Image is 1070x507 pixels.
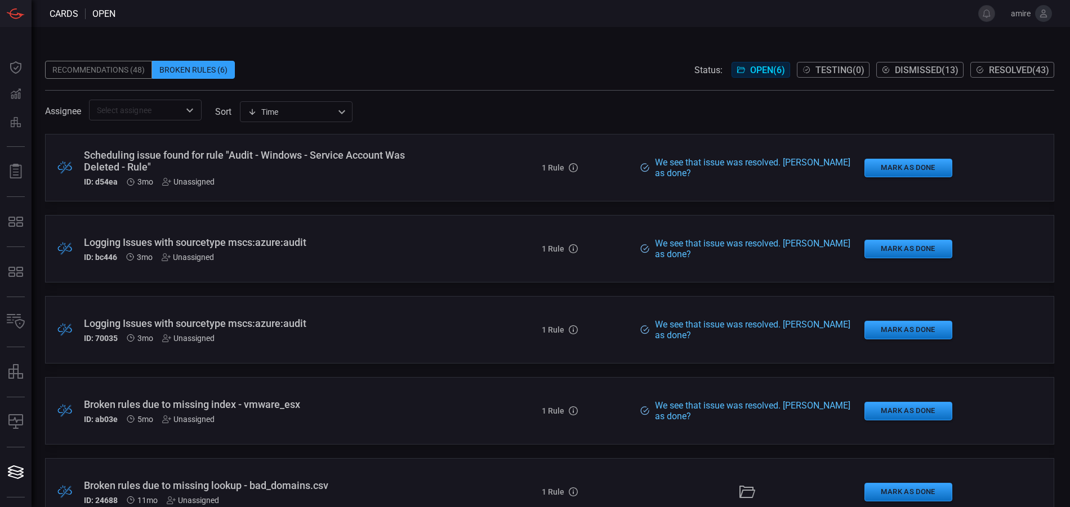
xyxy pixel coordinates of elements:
span: Dismissed ( 13 ) [895,65,958,75]
button: Resolved(43) [970,62,1054,78]
h5: 1 Rule [542,325,564,334]
button: Mark as Done [864,240,952,258]
button: Cards [2,459,29,486]
div: Logging Issues with sourcetype mscs:azure:audit [84,236,436,248]
input: Select assignee [92,103,180,117]
div: Logging Issues with sourcetype mscs:azure:audit [84,317,436,329]
h5: ID: 70035 [84,334,118,343]
h5: 1 Rule [542,487,564,496]
button: Dashboard [2,54,29,81]
span: Jun 24, 2025 1:46 PM [137,253,153,262]
button: Detections [2,81,29,108]
div: Unassigned [162,334,215,343]
div: Unassigned [162,415,215,424]
button: Inventory [2,308,29,335]
div: We see that issue was resolved. [PERSON_NAME] as done? [650,238,855,259]
button: Reports [2,158,29,185]
span: Assignee [45,106,81,116]
button: Mark as Done [864,159,952,177]
span: amire [1000,9,1031,18]
div: Recommendations (48) [45,61,152,79]
span: Oct 23, 2024 2:03 AM [137,496,158,505]
button: Mark as Done [864,402,952,420]
span: Jul 08, 2025 10:21 AM [137,177,153,186]
div: Unassigned [167,496,219,505]
div: We see that issue was resolved. [PERSON_NAME] as done? [650,319,855,340]
button: Open(6) [732,62,790,78]
button: Mark as Done [864,321,952,339]
button: Compliance Monitoring [2,409,29,436]
h5: ID: 24688 [84,496,118,505]
h5: ID: bc446 [84,253,117,262]
div: Unassigned [162,253,214,262]
span: Testing ( 0 ) [815,65,864,75]
h5: ID: d54ea [84,177,118,186]
span: Apr 24, 2025 9:51 AM [137,415,153,424]
button: assets [2,358,29,385]
button: Testing(0) [797,62,870,78]
button: Mark as Done [864,483,952,501]
div: Broken Rules (6) [152,61,235,79]
span: open [92,8,115,19]
button: Open [182,102,198,118]
span: Open ( 6 ) [750,65,785,75]
div: Time [248,106,335,118]
span: Cards [50,8,78,19]
button: Preventions [2,108,29,135]
h5: 1 Rule [542,406,564,415]
span: Jun 24, 2025 1:43 PM [137,334,153,343]
span: Status: [694,65,723,75]
h5: 1 Rule [542,244,564,253]
button: Dismissed(13) [876,62,964,78]
div: Broken rules due to missing index - vmware_esx [84,398,436,410]
label: sort [215,106,231,117]
div: Broken rules due to missing lookup - bad_domains.csv [84,479,436,491]
span: Resolved ( 43 ) [989,65,1049,75]
div: Unassigned [162,177,215,186]
button: MITRE - Detection Posture [2,258,29,285]
button: MITRE - Exposures [2,208,29,235]
div: Scheduling issue found for rule "Audit - Windows - Service Account Was Deleted - Rule" [84,149,436,173]
div: We see that issue was resolved. [PERSON_NAME] as done? [650,400,855,421]
div: We see that issue was resolved. [PERSON_NAME] as done? [650,157,855,178]
h5: 1 Rule [542,163,564,172]
h5: ID: ab03e [84,415,118,424]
